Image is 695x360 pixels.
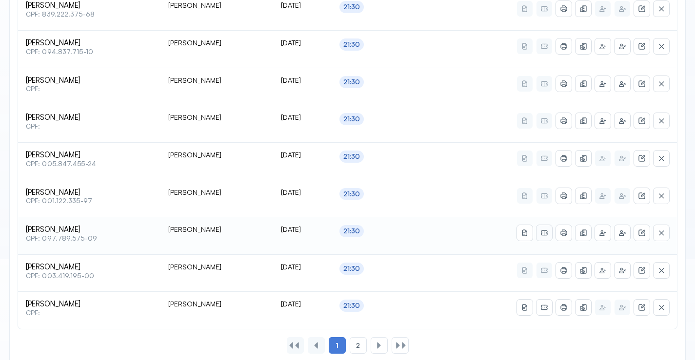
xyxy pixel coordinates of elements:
[356,341,360,350] span: 2
[26,113,153,122] span: [PERSON_NAME]
[26,38,153,48] span: [PERSON_NAME]
[26,122,153,131] span: CPF:
[281,151,324,159] div: [DATE]
[168,76,265,85] div: [PERSON_NAME]
[26,151,153,160] span: [PERSON_NAME]
[343,3,360,11] div: 21:30
[168,300,265,308] div: [PERSON_NAME]
[281,188,324,197] div: [DATE]
[281,113,324,122] div: [DATE]
[281,263,324,271] div: [DATE]
[168,188,265,197] div: [PERSON_NAME]
[26,10,153,19] span: CPF: 839.222.375-68
[26,1,153,10] span: [PERSON_NAME]
[168,263,265,271] div: [PERSON_NAME]
[343,40,360,49] div: 21:30
[281,38,324,47] div: [DATE]
[281,1,324,10] div: [DATE]
[281,76,324,85] div: [DATE]
[26,48,153,56] span: CPF: 094.837.715-10
[281,225,324,234] div: [DATE]
[26,272,153,280] span: CPF: 003.419.195-00
[26,197,153,205] span: CPF: 001.122.335-97
[168,1,265,10] div: [PERSON_NAME]
[26,76,153,85] span: [PERSON_NAME]
[168,38,265,47] div: [PERSON_NAME]
[26,300,153,309] span: [PERSON_NAME]
[168,151,265,159] div: [PERSON_NAME]
[26,85,153,93] span: CPF:
[26,309,153,317] span: CPF:
[343,265,360,273] div: 21:30
[343,227,360,235] div: 21:30
[168,225,265,234] div: [PERSON_NAME]
[281,300,324,308] div: [DATE]
[343,152,360,161] div: 21:30
[26,234,153,243] span: CPF: 097.789.575-09
[26,160,153,168] span: CPF: 005.847.455-24
[26,263,153,272] span: [PERSON_NAME]
[343,190,360,198] div: 21:30
[343,115,360,123] div: 21:30
[26,225,153,234] span: [PERSON_NAME]
[343,78,360,86] div: 21:30
[26,188,153,197] span: [PERSON_NAME]
[168,113,265,122] div: [PERSON_NAME]
[343,302,360,310] div: 21:30
[336,341,338,350] span: 1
